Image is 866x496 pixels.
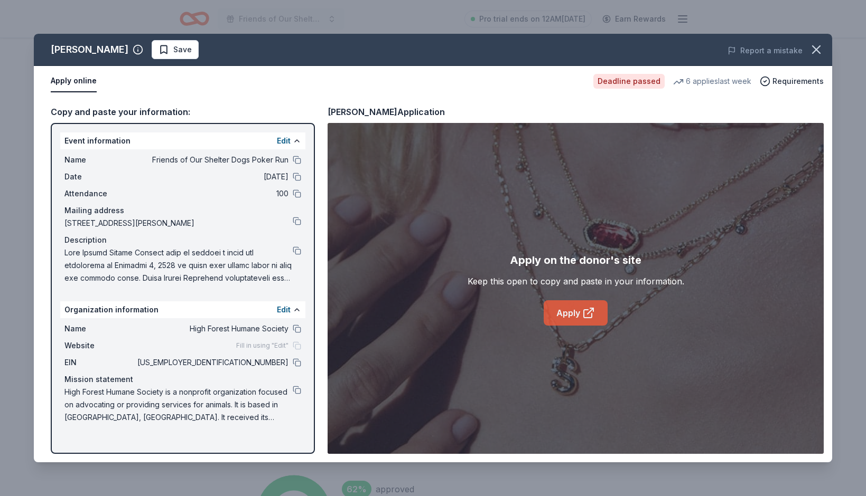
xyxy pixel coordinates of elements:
[64,322,135,335] span: Name
[135,322,288,335] span: High Forest Humane Society
[510,252,641,269] div: Apply on the donor's site
[135,170,288,183] span: [DATE]
[51,70,97,92] button: Apply online
[60,132,305,149] div: Event information
[468,275,684,288] div: Keep this open to copy and paste in your information.
[772,75,824,88] span: Requirements
[64,386,293,424] span: High Forest Humane Society is a nonprofit organization focused on advocating or providing service...
[135,187,288,200] span: 100
[64,373,301,386] div: Mission statement
[64,234,301,246] div: Description
[64,170,135,183] span: Date
[277,135,291,147] button: Edit
[135,154,288,166] span: Friends of Our Shelter Dogs Poker Run
[593,74,665,89] div: Deadline passed
[135,356,288,369] span: [US_EMPLOYER_IDENTIFICATION_NUMBER]
[60,301,305,318] div: Organization information
[728,44,803,57] button: Report a mistake
[64,339,135,352] span: Website
[64,204,301,217] div: Mailing address
[673,75,751,88] div: 6 applies last week
[64,187,135,200] span: Attendance
[277,303,291,316] button: Edit
[152,40,199,59] button: Save
[51,105,315,119] div: Copy and paste your information:
[328,105,445,119] div: [PERSON_NAME] Application
[64,154,135,166] span: Name
[544,300,608,326] a: Apply
[760,75,824,88] button: Requirements
[64,356,135,369] span: EIN
[236,341,288,350] span: Fill in using "Edit"
[51,41,128,58] div: [PERSON_NAME]
[173,43,192,56] span: Save
[64,217,293,230] span: [STREET_ADDRESS][PERSON_NAME]
[64,246,293,284] span: Lore Ipsumd Sitame Consect adip el seddoei t incid utl etdolorema al Enimadmi 4, 2528 ve quisn ex...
